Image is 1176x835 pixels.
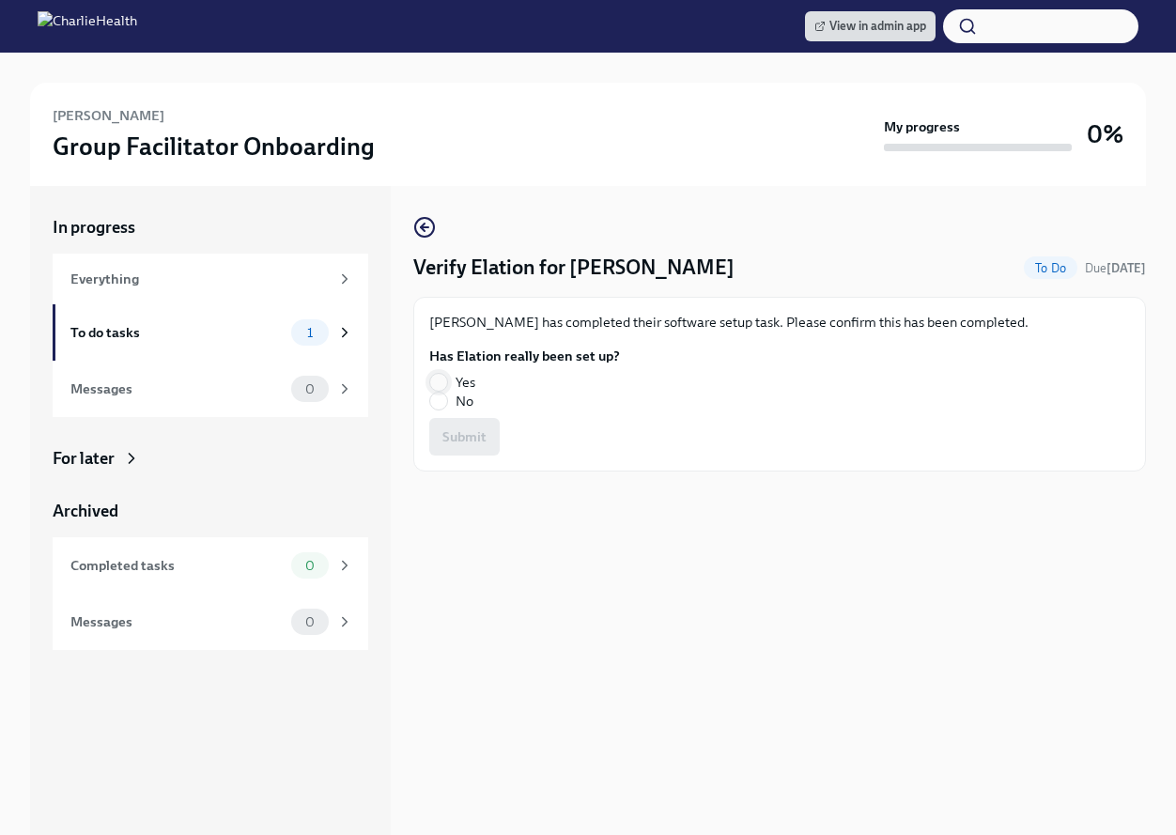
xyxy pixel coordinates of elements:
span: View in admin app [814,17,926,36]
p: [PERSON_NAME] has completed their software setup task. Please confirm this has been completed. [429,313,1130,332]
div: For later [53,447,115,470]
div: Messages [70,379,284,399]
img: CharlieHealth [38,11,137,41]
a: To do tasks1 [53,304,368,361]
span: October 18th, 2025 09:00 [1085,259,1146,277]
span: 0 [294,382,326,396]
span: 1 [296,326,324,340]
a: Messages0 [53,594,368,650]
h6: [PERSON_NAME] [53,105,164,126]
a: Everything [53,254,368,304]
a: In progress [53,216,368,239]
h4: Verify Elation for [PERSON_NAME] [413,254,735,282]
span: No [456,392,473,410]
label: Has Elation really been set up? [429,347,620,365]
a: View in admin app [805,11,936,41]
span: 0 [294,559,326,573]
span: Due [1085,261,1146,275]
a: Messages0 [53,361,368,417]
a: Completed tasks0 [53,537,368,594]
a: For later [53,447,368,470]
div: To do tasks [70,322,284,343]
strong: My progress [884,117,960,136]
div: Everything [70,269,329,289]
span: Yes [456,373,475,392]
a: Archived [53,500,368,522]
div: Messages [70,611,284,632]
h3: Group Facilitator Onboarding [53,130,375,163]
h3: 0% [1087,117,1123,151]
span: To Do [1024,261,1077,275]
div: Completed tasks [70,555,284,576]
strong: [DATE] [1106,261,1146,275]
span: 0 [294,615,326,629]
